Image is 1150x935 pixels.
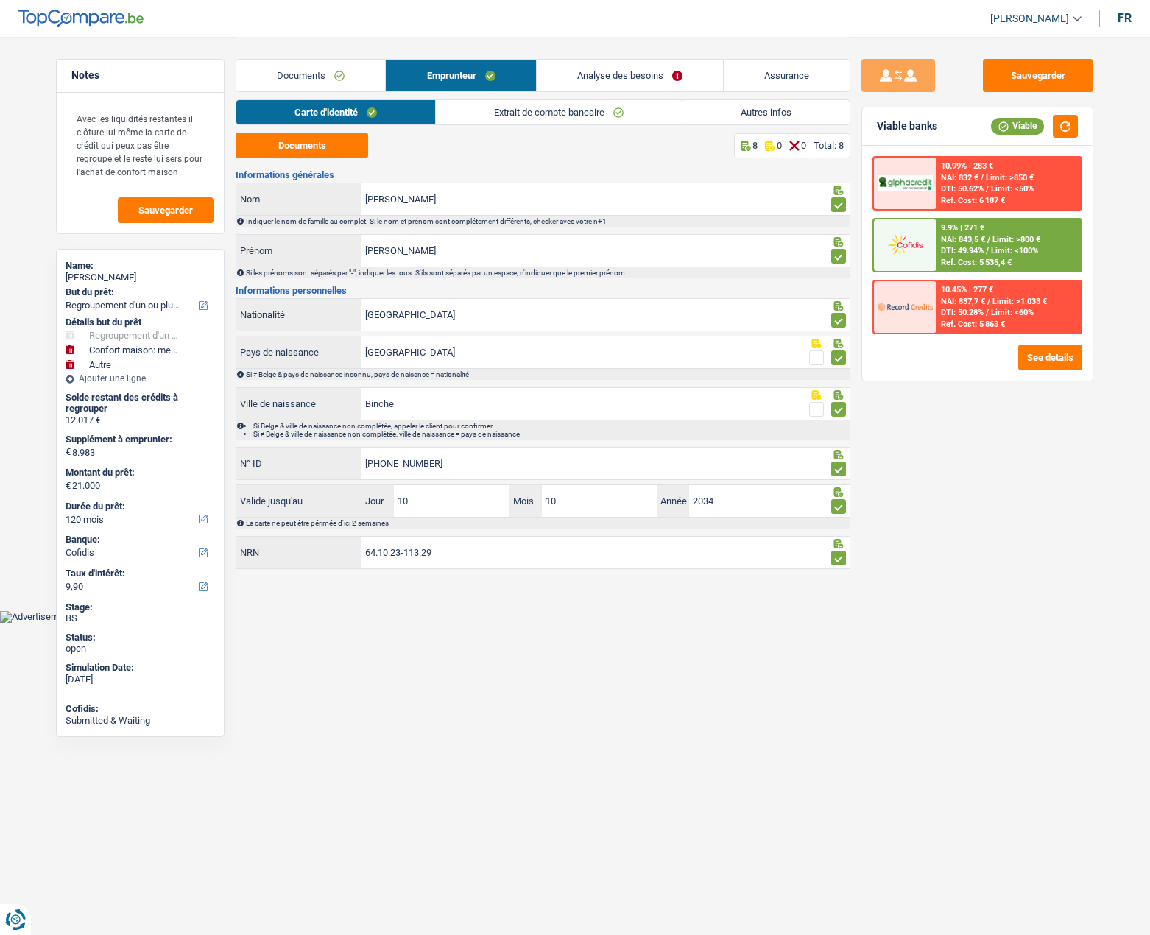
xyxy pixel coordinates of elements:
[941,161,993,171] div: 10.99% | 283 €
[246,269,849,277] div: Si les prénoms sont séparés par "-", indiquer les tous. S'ils sont séparés par un espace, n'indiq...
[246,217,849,225] div: Indiquer le nom de famille au complet. Si le nom et prénom sont complétement différents, checker ...
[941,235,985,244] span: NAI: 843,5 €
[66,643,215,654] div: open
[689,485,804,517] input: AAAA
[236,100,435,124] a: Carte d'identité
[542,485,657,517] input: MM
[878,293,932,320] img: Record Credits
[941,320,1005,329] div: Ref. Cost: 5 863 €
[986,246,989,255] span: /
[724,60,850,91] a: Assurance
[777,140,782,151] p: 0
[246,519,849,527] div: La carte ne peut être périmée d'ici 2 semaines
[987,235,990,244] span: /
[509,485,542,517] label: Mois
[66,501,212,512] label: Durée du prêt:
[66,260,215,272] div: Name:
[66,434,212,445] label: Supplément à emprunter:
[941,184,984,194] span: DTI: 50.62%
[877,120,937,133] div: Viable banks
[66,703,215,715] div: Cofidis:
[66,568,212,579] label: Taux d'intérêt:
[537,60,723,91] a: Analyse des besoins
[236,183,361,215] label: Nom
[752,140,758,151] p: 8
[66,662,215,674] div: Simulation Date:
[992,235,1040,244] span: Limit: >800 €
[18,10,144,27] img: TopCompare Logo
[941,246,984,255] span: DTI: 49.94%
[978,7,1082,31] a: [PERSON_NAME]
[66,674,215,685] div: [DATE]
[657,485,689,517] label: Année
[118,197,214,223] button: Sauvegarder
[986,308,989,317] span: /
[992,297,1047,306] span: Limit: >1.033 €
[66,272,215,283] div: [PERSON_NAME]
[981,173,984,183] span: /
[386,60,535,91] a: Emprunteur
[361,537,805,568] input: 12.12.12-123.12
[991,184,1034,194] span: Limit: <50%
[253,422,849,430] li: Si Belge & ville de naissance non complétée, appeler le client pour confirmer
[71,69,209,82] h5: Notes
[66,534,212,546] label: Banque:
[236,336,361,368] label: Pays de naissance
[987,297,990,306] span: /
[66,286,212,298] label: But du prêt:
[246,370,849,378] div: Si ≠ Belge & pays de naissance inconnu, pays de naisance = nationalité
[236,537,361,568] label: NRN
[991,118,1044,134] div: Viable
[66,414,215,426] div: 12.017 €
[878,231,932,258] img: Cofidis
[236,448,361,479] label: N° ID
[66,317,215,328] div: Détails but du prêt
[361,299,805,331] input: Belgique
[66,480,71,492] span: €
[66,715,215,727] div: Submitted & Waiting
[941,173,978,183] span: NAI: 832 €
[991,308,1034,317] span: Limit: <60%
[814,140,844,151] div: Total: 8
[801,140,806,151] p: 0
[138,205,193,215] span: Sauvegarder
[236,235,361,267] label: Prénom
[66,601,215,613] div: Stage:
[236,60,385,91] a: Documents
[1118,11,1132,25] div: fr
[66,467,212,479] label: Montant du prêt:
[66,632,215,643] div: Status:
[941,258,1012,267] div: Ref. Cost: 5 535,4 €
[1018,345,1082,370] button: See details
[253,430,849,438] li: Si ≠ Belge & ville de naissance non complétée, ville de naissance = pays de naissance
[236,286,850,295] h3: Informations personnelles
[66,446,71,458] span: €
[361,448,805,479] input: 590-1234567-89
[986,184,989,194] span: /
[236,170,850,180] h3: Informations générales
[236,133,368,158] button: Documents
[361,485,394,517] label: Jour
[361,336,805,368] input: Belgique
[941,223,984,233] div: 9.9% | 271 €
[436,100,682,124] a: Extrait de compte bancaire
[236,299,361,331] label: Nationalité
[394,485,509,517] input: JJ
[66,373,215,384] div: Ajouter une ligne
[941,196,1005,205] div: Ref. Cost: 6 187 €
[236,490,361,513] label: Valide jusqu'au
[986,173,1034,183] span: Limit: >850 €
[941,297,985,306] span: NAI: 837,7 €
[66,392,215,414] div: Solde restant des crédits à regrouper
[983,59,1093,92] button: Sauvegarder
[990,13,1069,25] span: [PERSON_NAME]
[941,308,984,317] span: DTI: 50.28%
[66,613,215,624] div: BS
[236,388,361,420] label: Ville de naissance
[991,246,1038,255] span: Limit: <100%
[682,100,850,124] a: Autres infos
[941,285,993,294] div: 10.45% | 277 €
[878,175,932,192] img: AlphaCredit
